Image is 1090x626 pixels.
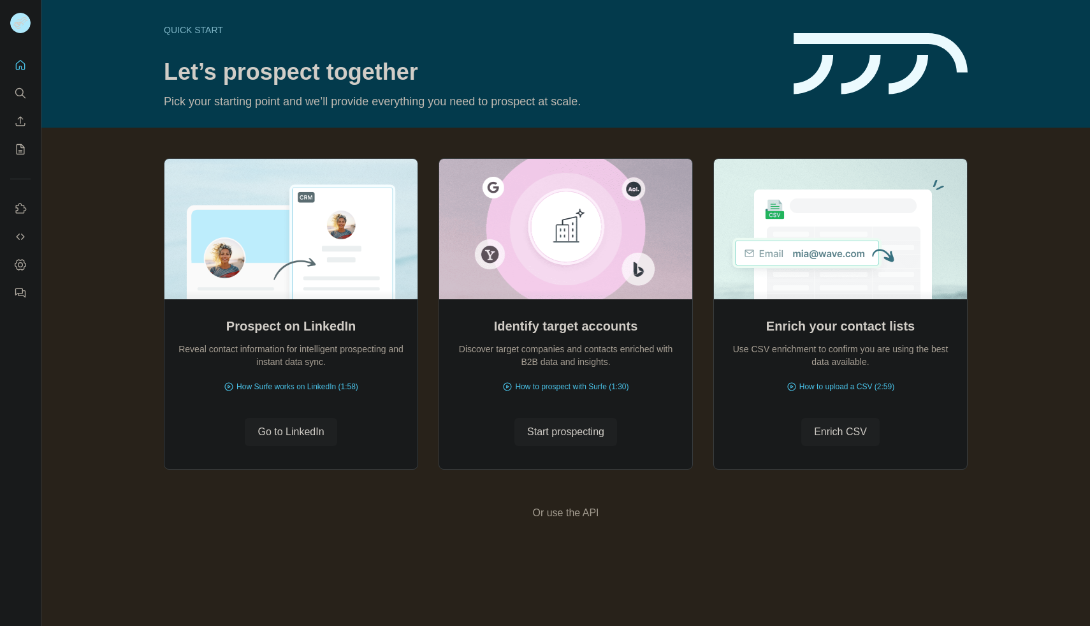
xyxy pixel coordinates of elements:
[164,93,778,110] p: Pick your starting point and we’ll provide everything you need to prospect at scale.
[452,343,679,368] p: Discover target companies and contacts enriched with B2B data and insights.
[527,424,604,440] span: Start prospecting
[10,197,31,220] button: Use Surfe on LinkedIn
[515,381,629,392] span: How to prospect with Surfe (1:30)
[10,82,31,105] button: Search
[10,281,31,304] button: Feedback
[494,317,638,335] h2: Identify target accounts
[801,418,880,446] button: Enrich CSV
[164,59,778,85] h1: Let’s prospect together
[164,159,418,299] img: Prospect on LinkedIn
[177,343,405,368] p: Reveal contact information for intelligent prospecting and instant data sync.
[799,381,894,392] span: How to upload a CSV (2:59)
[10,225,31,248] button: Use Surfe API
[258,424,324,440] span: Go to LinkedIn
[164,24,778,36] div: Quick start
[10,253,31,276] button: Dashboard
[766,317,915,335] h2: Enrich your contact lists
[514,418,617,446] button: Start prospecting
[10,110,31,133] button: Enrich CSV
[814,424,867,440] span: Enrich CSV
[713,159,968,299] img: Enrich your contact lists
[727,343,954,368] p: Use CSV enrichment to confirm you are using the best data available.
[236,381,358,392] span: How Surfe works on LinkedIn (1:58)
[245,418,337,446] button: Go to LinkedIn
[439,159,693,299] img: Identify target accounts
[532,505,599,521] button: Or use the API
[10,138,31,161] button: My lists
[10,54,31,77] button: Quick start
[226,317,356,335] h2: Prospect on LinkedIn
[794,33,968,95] img: banner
